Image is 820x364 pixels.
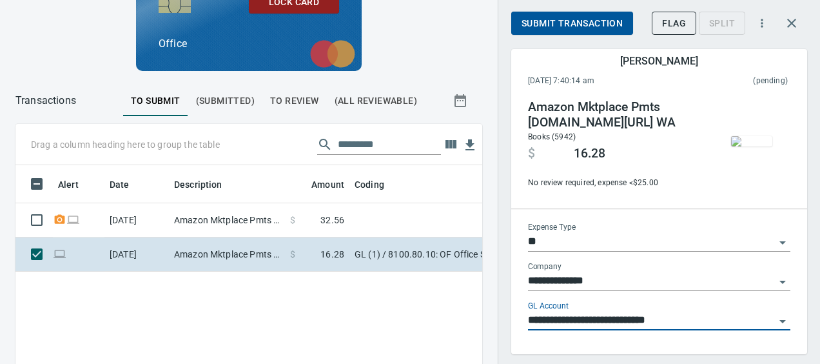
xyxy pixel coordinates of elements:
[304,34,362,75] img: mastercard.svg
[528,99,703,130] h4: Amazon Mktplace Pmts [DOMAIN_NAME][URL] WA
[53,250,66,258] span: Online transaction
[441,135,460,154] button: Choose columns to display
[104,203,169,238] td: [DATE]
[131,93,181,109] span: To Submit
[522,15,623,32] span: Submit Transaction
[574,146,605,161] span: 16.28
[699,17,745,28] div: Transaction still pending, cannot split yet. It usually takes 2-3 days for a merchant to settle a...
[169,203,285,238] td: Amazon Mktplace Pmts [DOMAIN_NAME][URL] WA
[320,214,344,227] span: 32.56
[270,93,319,109] span: To Review
[196,93,255,109] span: (Submitted)
[110,177,146,192] span: Date
[662,15,686,32] span: Flag
[174,177,222,192] span: Description
[159,36,339,52] p: Office
[31,138,220,151] p: Drag a column heading here to group the table
[174,177,239,192] span: Description
[511,12,633,35] button: Submit Transaction
[110,177,130,192] span: Date
[320,248,344,261] span: 16.28
[528,303,569,310] label: GL Account
[652,12,696,35] button: Flag
[355,177,384,192] span: Coding
[774,312,792,330] button: Open
[169,238,285,272] td: Amazon Mktplace Pmts [DOMAIN_NAME][URL] WA
[528,224,576,232] label: Expense Type
[528,146,535,161] span: $
[748,9,776,37] button: More
[335,93,417,109] span: (All Reviewable)
[290,214,295,227] span: $
[295,177,344,192] span: Amount
[58,177,79,192] span: Alert
[776,8,807,39] button: Close transaction
[15,93,76,108] p: Transactions
[528,75,674,88] span: [DATE] 7:40:14 am
[290,248,295,261] span: $
[355,177,401,192] span: Coding
[58,177,95,192] span: Alert
[774,234,792,252] button: Open
[674,75,788,88] span: This charge has not been settled by the merchant yet. This usually takes a couple of days but in ...
[528,177,703,190] span: No review required, expense < $25.00
[53,216,66,224] span: Receipt Required
[441,85,482,116] button: Show transactions within a particular date range
[528,263,561,271] label: Company
[104,238,169,272] td: [DATE]
[349,238,672,272] td: GL (1) / 8100.80.10: OF Office Supplies
[15,93,76,108] nav: breadcrumb
[311,177,344,192] span: Amount
[731,136,772,147] img: receipts%2Ftapani%2F2025-10-07%2FJzoGOT8oVaeitZ1UdICkDM6BnD42__W9y2eUdR2XVjfBUofAsQ.jpg
[620,54,698,68] h5: [PERSON_NAME]
[774,273,792,291] button: Open
[66,216,80,224] span: Online transaction
[528,132,576,141] span: Books (5942)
